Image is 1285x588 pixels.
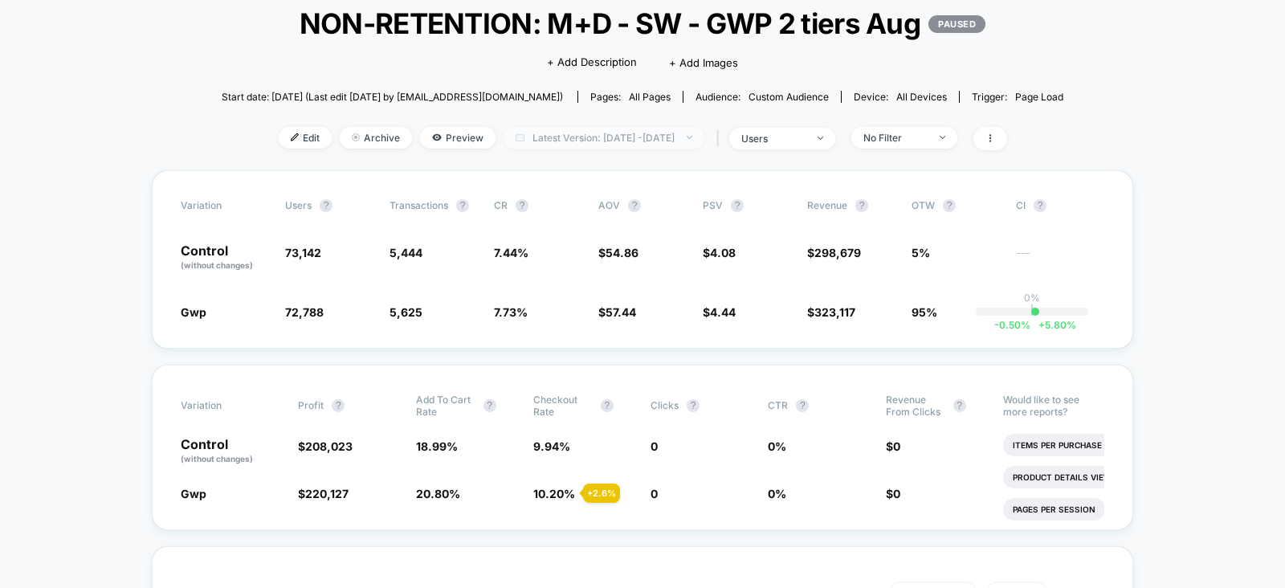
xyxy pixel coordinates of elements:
div: users [741,133,806,145]
span: Add To Cart Rate [416,394,475,418]
img: edit [291,133,299,141]
span: Gwp [181,305,206,319]
span: 10.20 % [533,487,575,500]
span: 220,127 [305,487,349,500]
span: 0 [651,439,658,453]
span: | [712,127,729,150]
span: $ [703,246,736,259]
p: 0% [1024,292,1040,304]
div: + 2.6 % [583,484,620,503]
span: Edit [279,127,332,149]
span: --- [1016,248,1104,272]
button: ? [628,199,641,212]
span: NON-RETENTION: M+D - SW - GWP 2 tiers Aug [264,6,1022,40]
span: Revenue [807,199,847,211]
button: ? [456,199,469,212]
img: calendar [516,133,524,141]
div: Audience: [696,91,829,103]
span: + Add Description [547,55,637,71]
button: ? [953,399,966,412]
span: $ [598,246,638,259]
button: ? [687,399,700,412]
button: ? [1034,199,1046,212]
span: 0 % [768,487,786,500]
li: Product Details Views Rate [1003,466,1150,488]
span: Profit [298,399,324,411]
span: $ [886,487,900,500]
span: Device: [841,91,959,103]
button: ? [855,199,868,212]
span: $ [298,487,349,500]
div: Pages: [590,91,671,103]
span: 73,142 [285,246,321,259]
span: 208,023 [305,439,353,453]
span: 72,788 [285,305,324,319]
button: ? [796,399,809,412]
span: 54.86 [606,246,638,259]
span: -0.50 % [994,319,1030,331]
span: Latest Version: [DATE] - [DATE] [504,127,704,149]
img: end [687,136,692,139]
span: 7.44 % [494,246,528,259]
span: Gwp [181,487,206,500]
span: Page Load [1015,91,1063,103]
span: 95% [912,305,937,319]
span: 5,625 [390,305,422,319]
img: end [818,137,823,140]
span: Custom Audience [749,91,829,103]
span: AOV [598,199,620,211]
p: Control [181,438,282,465]
div: No Filter [863,132,928,144]
span: 18.99 % [416,439,458,453]
span: 5% [912,246,930,259]
button: ? [943,199,956,212]
span: $ [807,305,855,319]
li: Pages Per Session [1003,498,1105,521]
span: $ [886,439,900,453]
span: (without changes) [181,454,253,463]
p: Would like to see more reports? [1003,394,1104,418]
span: 4.44 [710,305,736,319]
p: PAUSED [928,15,985,33]
button: ? [516,199,528,212]
span: + [1038,319,1045,331]
span: 5.80 % [1030,319,1076,331]
span: PSV [703,199,723,211]
span: Transactions [390,199,448,211]
span: 57.44 [606,305,636,319]
span: 5,444 [390,246,422,259]
span: Variation [181,394,269,418]
span: Variation [181,199,269,212]
button: ? [601,399,614,412]
span: Revenue From Clicks [886,394,945,418]
span: Archive [340,127,412,149]
button: ? [332,399,345,412]
img: end [940,136,945,139]
span: $ [807,246,861,259]
span: $ [298,439,353,453]
span: 0 % [768,439,786,453]
span: CR [494,199,508,211]
span: 323,117 [814,305,855,319]
button: ? [320,199,332,212]
span: 0 [893,439,900,453]
button: ? [483,399,496,412]
span: 20.80 % [416,487,460,500]
span: $ [703,305,736,319]
img: end [352,133,360,141]
span: (without changes) [181,260,253,270]
span: Start date: [DATE] (Last edit [DATE] by [EMAIL_ADDRESS][DOMAIN_NAME]) [222,91,563,103]
span: 9.94 % [533,439,570,453]
li: Items Per Purchase [1003,434,1112,456]
span: Checkout Rate [533,394,593,418]
span: Clicks [651,399,679,411]
span: 7.73 % [494,305,528,319]
p: Control [181,244,269,272]
span: users [285,199,312,211]
span: $ [598,305,636,319]
span: 0 [893,487,900,500]
span: + Add Images [669,56,738,69]
span: OTW [912,199,1000,212]
p: | [1030,304,1034,316]
span: 0 [651,487,658,500]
